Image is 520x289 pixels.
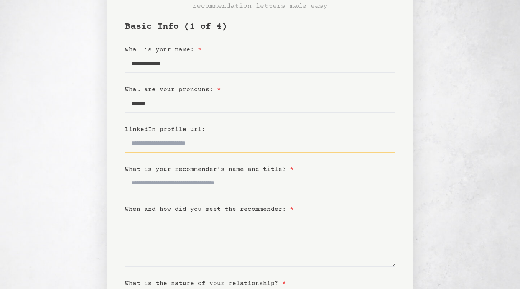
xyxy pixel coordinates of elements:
label: What is your name: [125,46,202,53]
h3: recommendation letters made easy [193,1,327,11]
label: What is your recommender’s name and title? [125,166,294,173]
label: What is the nature of your relationship? [125,280,286,287]
label: LinkedIn profile url: [125,126,206,133]
label: When and how did you meet the recommender: [125,206,294,213]
h1: Basic Info (1 of 4) [125,21,395,33]
label: What are your pronouns: [125,86,221,93]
